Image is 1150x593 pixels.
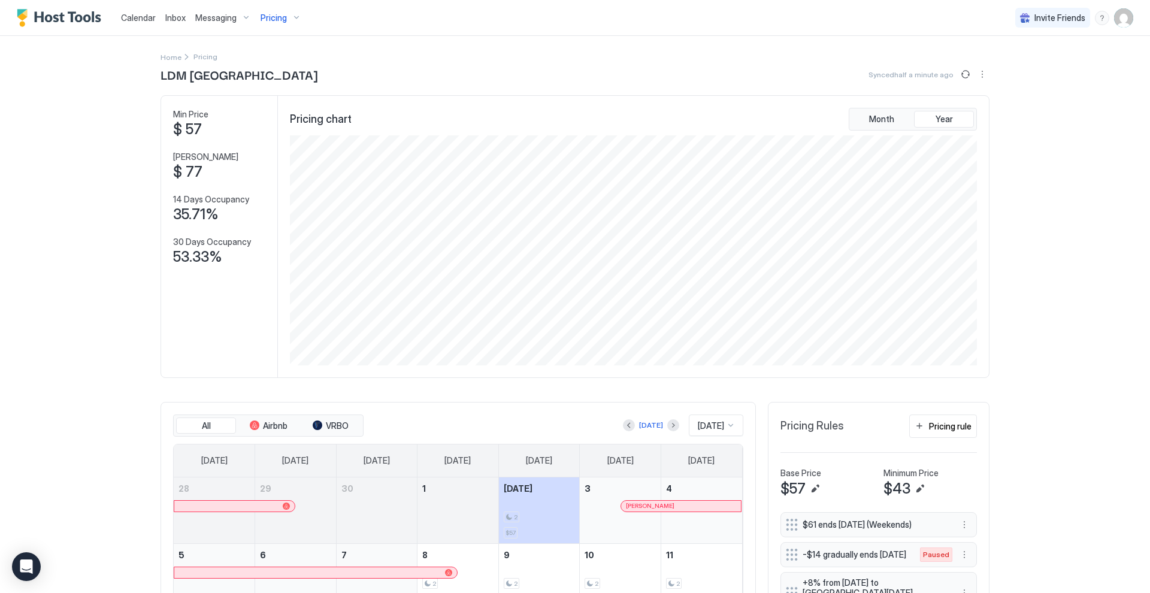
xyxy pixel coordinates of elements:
span: 29 [260,483,271,494]
span: -$14 gradually ends [DATE] [803,549,908,560]
span: [DATE] [282,455,308,466]
button: Year [914,111,974,128]
a: Friday [595,444,646,477]
div: menu [957,547,972,562]
a: October 9, 2025 [499,544,580,566]
span: Year [936,114,953,125]
span: 11 [666,550,673,560]
span: 30 Days Occupancy [173,237,251,247]
button: Airbnb [238,417,298,434]
span: 2 [514,580,517,588]
a: October 1, 2025 [417,477,498,500]
span: [DATE] [698,420,724,431]
span: [DATE] [364,455,390,466]
span: [DATE] [201,455,228,466]
button: All [176,417,236,434]
button: VRBO [301,417,361,434]
span: Month [869,114,894,125]
span: $57 [506,529,516,537]
span: 7 [341,550,347,560]
a: Wednesday [432,444,483,477]
span: 10 [585,550,594,560]
a: September 28, 2025 [174,477,255,500]
span: Paused [923,549,949,560]
a: October 10, 2025 [580,544,661,566]
span: [PERSON_NAME] [626,502,674,510]
span: 5 [178,550,184,560]
span: $43 [883,480,910,498]
span: 1 [422,483,426,494]
td: September 30, 2025 [336,477,417,544]
div: menu [1095,11,1109,25]
td: October 1, 2025 [417,477,499,544]
a: Inbox [165,11,186,24]
a: October 8, 2025 [417,544,498,566]
div: User profile [1114,8,1133,28]
span: $57 [780,480,806,498]
span: 35.71% [173,205,219,223]
span: 2 [432,580,436,588]
button: Edit [913,482,927,496]
span: $61 ends [DATE] (Weekends) [803,519,945,530]
span: [DATE] [607,455,634,466]
button: More options [975,67,989,81]
a: Sunday [189,444,240,477]
td: October 3, 2025 [580,477,661,544]
span: [DATE] [504,483,532,494]
button: More options [957,547,972,562]
span: $ 77 [173,163,202,181]
span: 8 [422,550,428,560]
td: September 29, 2025 [255,477,337,544]
button: Edit [808,482,822,496]
div: Open Intercom Messenger [12,552,41,581]
span: All [202,420,211,431]
span: 2 [595,580,598,588]
td: October 4, 2025 [661,477,742,544]
a: October 2, 2025 [499,477,580,500]
span: 2 [676,580,680,588]
span: Base Price [780,468,821,479]
a: October 7, 2025 [337,544,417,566]
a: Saturday [676,444,727,477]
a: October 11, 2025 [661,544,742,566]
span: 4 [666,483,672,494]
a: Host Tools Logo [17,9,107,27]
span: Pricing chart [290,113,352,126]
button: Month [852,111,912,128]
span: Calendar [121,13,156,23]
span: Pricing Rules [780,419,844,433]
div: menu [957,518,972,532]
span: 2 [514,513,517,521]
a: Monday [270,444,320,477]
span: 30 [341,483,353,494]
span: Airbnb [263,420,287,431]
a: September 30, 2025 [337,477,417,500]
span: LDM [GEOGRAPHIC_DATA] [161,65,317,83]
div: $61 ends [DATE] (Weekends) menu [780,512,977,537]
span: [DATE] [444,455,471,466]
span: Minimum Price [883,468,939,479]
div: Pricing rule [929,420,972,432]
button: Previous month [623,419,635,431]
span: $ 57 [173,120,202,138]
a: October 4, 2025 [661,477,742,500]
span: [DATE] [688,455,715,466]
span: Breadcrumb [193,52,217,61]
span: Pricing [261,13,287,23]
div: menu [975,67,989,81]
a: Tuesday [352,444,402,477]
a: Home [161,50,181,63]
button: [DATE] [637,418,665,432]
a: October 3, 2025 [580,477,661,500]
div: Breadcrumb [161,50,181,63]
td: September 28, 2025 [174,477,255,544]
span: Min Price [173,109,208,120]
a: Thursday [514,444,564,477]
span: Invite Friends [1034,13,1085,23]
span: Home [161,53,181,62]
button: Sync prices [958,67,973,81]
div: tab-group [849,108,977,131]
span: 3 [585,483,591,494]
span: VRBO [326,420,349,431]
